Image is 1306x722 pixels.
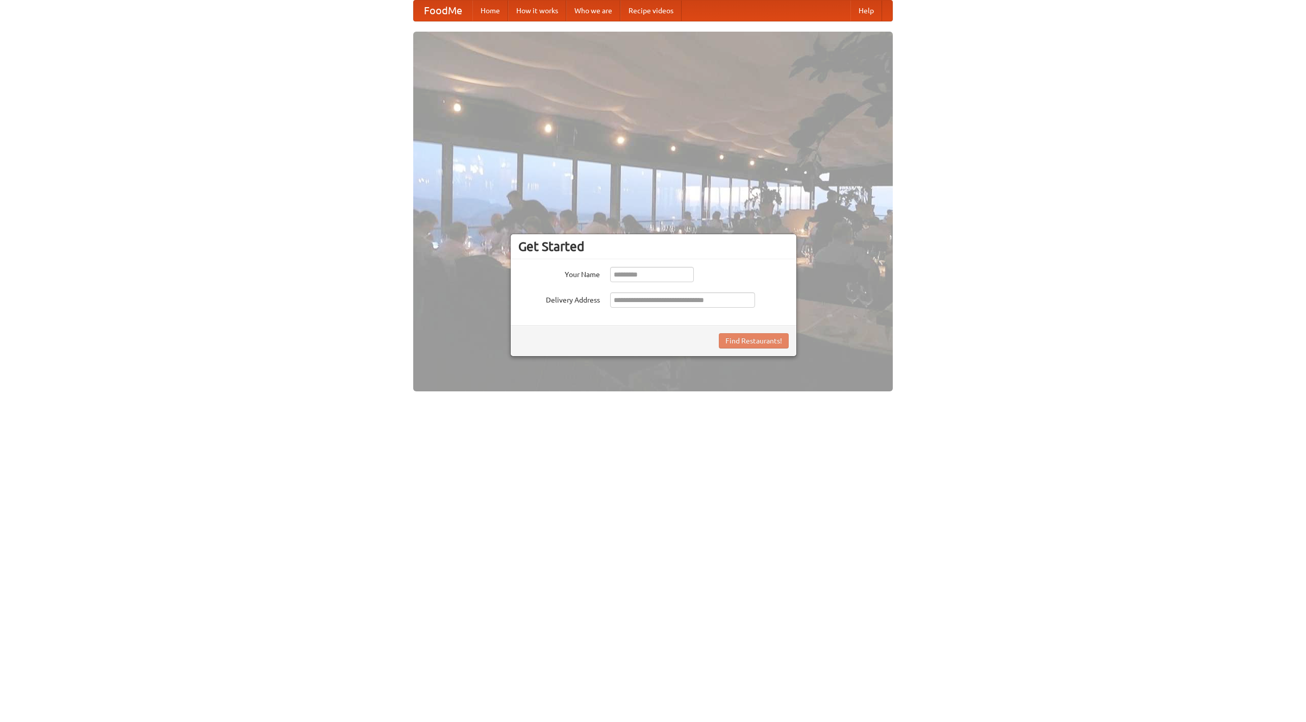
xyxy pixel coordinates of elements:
label: Your Name [518,267,600,280]
a: Recipe videos [620,1,682,21]
a: Help [850,1,882,21]
a: Home [472,1,508,21]
a: How it works [508,1,566,21]
h3: Get Started [518,239,789,254]
label: Delivery Address [518,292,600,305]
a: Who we are [566,1,620,21]
a: FoodMe [414,1,472,21]
button: Find Restaurants! [719,333,789,348]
